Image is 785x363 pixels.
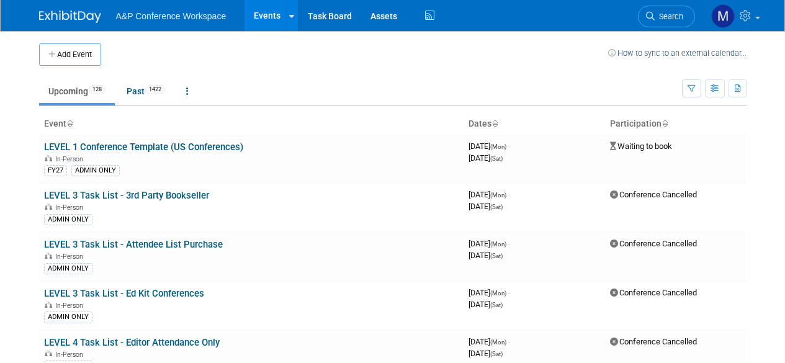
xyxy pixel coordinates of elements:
span: In-Person [55,351,87,359]
span: A&P Conference Workspace [116,11,227,21]
img: ExhibitDay [39,11,101,23]
span: - [508,141,510,151]
span: (Mon) [490,241,506,248]
span: [DATE] [469,349,503,358]
div: ADMIN ONLY [44,311,92,323]
span: Conference Cancelled [610,239,697,248]
a: Upcoming128 [39,79,115,103]
a: Search [638,6,695,27]
a: How to sync to an external calendar... [608,48,747,58]
span: (Sat) [490,155,503,162]
a: Past1422 [117,79,174,103]
div: ADMIN ONLY [71,165,120,176]
span: [DATE] [469,153,503,163]
span: In-Person [55,253,87,261]
span: [DATE] [469,251,503,260]
a: Sort by Start Date [491,119,498,128]
a: LEVEL 3 Task List - Attendee List Purchase [44,239,223,250]
span: [DATE] [469,202,503,211]
span: Waiting to book [610,141,672,151]
span: (Mon) [490,290,506,297]
span: (Sat) [490,253,503,259]
th: Dates [464,114,605,135]
img: In-Person Event [45,204,52,210]
a: LEVEL 1 Conference Template (US Conferences) [44,141,243,153]
th: Event [39,114,464,135]
span: - [508,288,510,297]
img: In-Person Event [45,351,52,357]
div: ADMIN ONLY [44,214,92,225]
a: Sort by Participation Type [662,119,668,128]
span: [DATE] [469,337,510,346]
span: Search [655,12,683,21]
span: (Sat) [490,302,503,308]
span: [DATE] [469,300,503,309]
button: Add Event [39,43,101,66]
img: In-Person Event [45,253,52,259]
span: Conference Cancelled [610,288,697,297]
span: Conference Cancelled [610,337,697,346]
a: Sort by Event Name [66,119,73,128]
span: - [508,337,510,346]
span: In-Person [55,302,87,310]
img: Mark Strong [711,4,735,28]
img: In-Person Event [45,155,52,161]
a: LEVEL 3 Task List - Ed Kit Conferences [44,288,204,299]
img: In-Person Event [45,302,52,308]
span: (Mon) [490,339,506,346]
span: (Mon) [490,143,506,150]
span: [DATE] [469,239,510,248]
span: - [508,239,510,248]
span: (Mon) [490,192,506,199]
span: 1422 [145,85,165,94]
span: - [508,190,510,199]
a: LEVEL 4 Task List - Editor Attendance Only [44,337,220,348]
div: ADMIN ONLY [44,263,92,274]
span: In-Person [55,204,87,212]
div: FY27 [44,165,67,176]
span: 128 [89,85,105,94]
span: [DATE] [469,190,510,199]
span: (Sat) [490,351,503,357]
span: [DATE] [469,288,510,297]
th: Participation [605,114,747,135]
span: (Sat) [490,204,503,210]
span: In-Person [55,155,87,163]
span: [DATE] [469,141,510,151]
a: LEVEL 3 Task List - 3rd Party Bookseller [44,190,209,201]
span: Conference Cancelled [610,190,697,199]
